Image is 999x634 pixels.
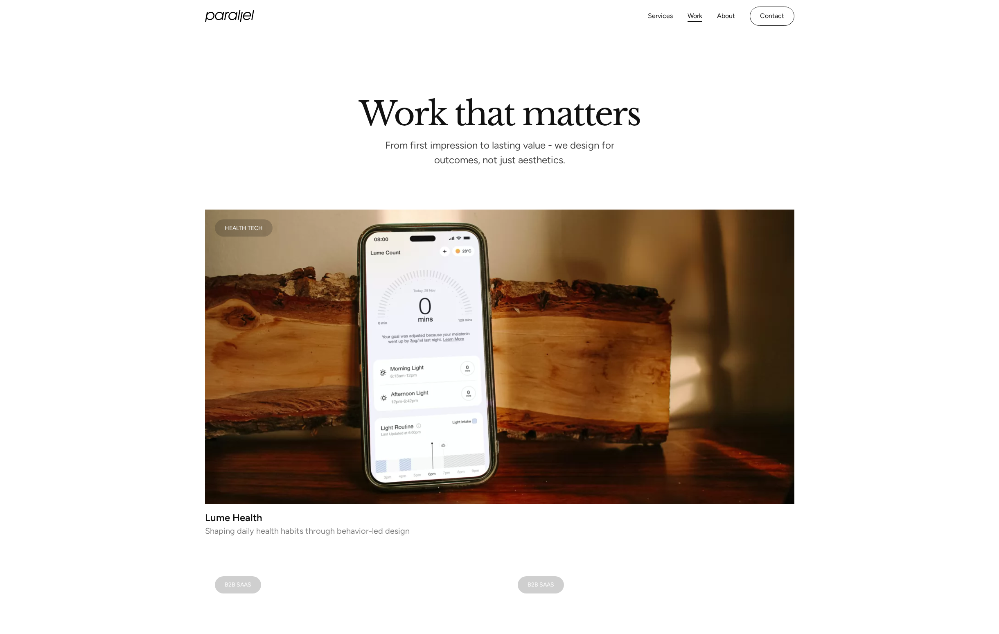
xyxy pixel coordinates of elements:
h2: Work that matters [266,98,733,126]
div: B2B SAAS [528,583,554,587]
p: From first impression to lasting value - we design for outcomes, not just aesthetics. [377,142,622,164]
a: Services [648,10,673,22]
p: Shaping daily health habits through behavior-led design [205,528,794,533]
a: home [205,10,254,22]
a: Contact [750,7,794,26]
a: Health TechLume HealthShaping daily health habits through behavior-led design [205,210,794,534]
a: About [717,10,735,22]
h3: Lume Health [205,514,794,521]
div: Health Tech [225,226,263,230]
a: Work [688,10,702,22]
div: B2B SAAS [225,583,251,587]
